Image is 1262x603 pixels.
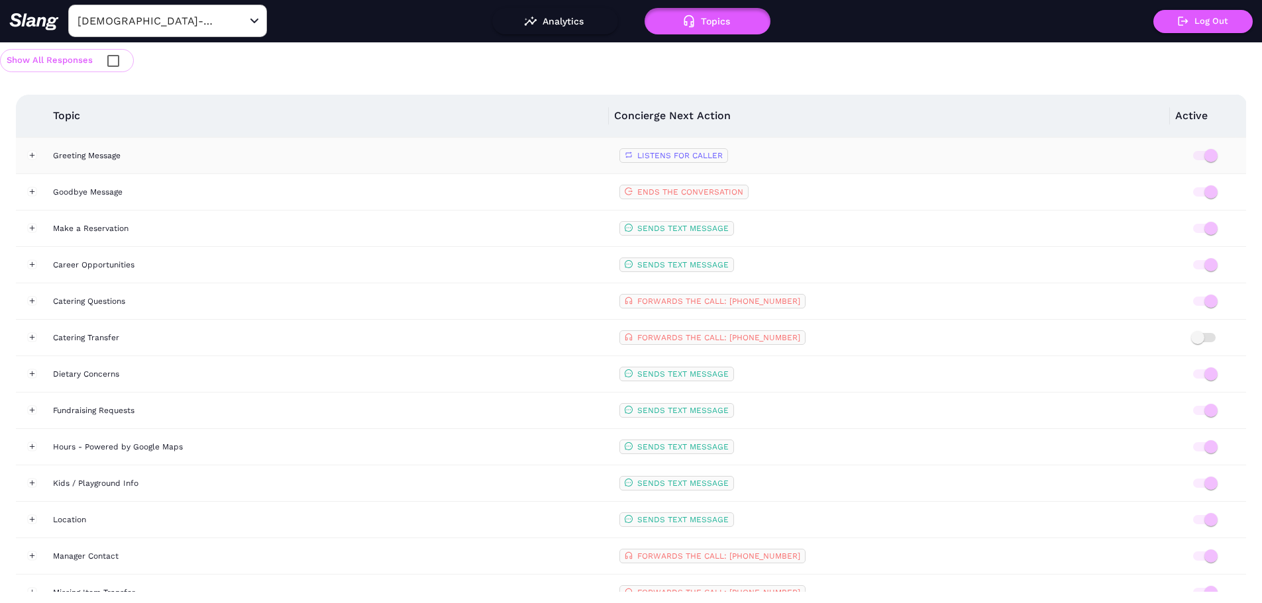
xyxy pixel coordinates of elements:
[625,295,633,308] span: customer-service
[27,515,36,524] button: Expand row
[625,440,633,453] span: message
[27,551,36,561] button: Expand row
[637,369,729,379] span: SENDS TEXT MESSAGE
[1153,10,1253,33] button: Log Out
[53,149,609,162] div: Greeting Message
[27,369,36,379] button: Expand row
[27,442,36,451] button: Expand row
[625,404,633,417] span: message
[53,331,609,344] div: Catering Transfer
[625,477,633,490] span: message
[27,224,36,233] button: Expand row
[27,260,36,269] button: Expand row
[637,151,723,160] span: LISTENS FOR CALLER
[637,551,800,561] span: FORWARDS THE CALL: [PHONE_NUMBER]
[637,333,800,342] span: FORWARDS THE CALL: [PHONE_NUMBER]
[645,8,770,34] button: Topics
[637,260,729,269] span: SENDS TEXT MESSAGE
[637,515,729,524] span: SENDS TEXT MESSAGE
[53,404,609,417] div: Fundraising Requests
[27,151,36,160] button: Expand row
[609,95,1170,138] th: Concierge Next Action
[53,295,609,308] div: Catering Questions
[625,149,633,162] span: retweet
[53,549,609,563] div: Manager Contact
[625,586,633,599] span: customer-service
[9,13,59,30] img: 623511267c55cb56e2f2a487_logo2.png
[27,297,36,306] button: Expand row
[492,8,618,34] button: Analytics
[53,222,609,235] div: Make a Reservation
[637,442,729,451] span: SENDS TEXT MESSAGE
[625,513,633,526] span: message
[53,513,609,526] div: Location
[637,406,729,415] span: SENDS TEXT MESSAGE
[53,586,609,599] div: Missing Item Transfer
[637,224,729,233] span: SENDS TEXT MESSAGE
[625,258,633,271] span: message
[625,331,633,344] span: customer-service
[53,477,609,490] div: Kids / Playground Info
[53,440,609,453] div: Hours - Powered by Google Maps
[53,185,609,199] div: Goodbye Message
[53,367,609,381] div: Dietary Concerns
[27,479,36,488] button: Expand row
[1170,95,1236,138] th: Active
[492,16,618,25] a: Analytics
[637,588,800,597] span: FORWARDS THE CALL: [PHONE_NUMBER]
[637,187,743,197] span: ENDS THE CONVERSATION
[27,588,36,597] button: Expand row
[27,406,36,415] button: Expand row
[625,549,633,563] span: customer-service
[625,222,633,235] span: message
[27,187,36,197] button: Expand row
[637,479,729,488] span: SENDS TEXT MESSAGE
[27,333,36,342] button: Expand row
[625,185,633,199] span: logout
[48,95,609,138] th: Topic
[637,297,800,306] span: FORWARDS THE CALL: [PHONE_NUMBER]
[625,367,633,381] span: message
[53,258,609,271] div: Career Opportunities
[246,13,262,29] button: Open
